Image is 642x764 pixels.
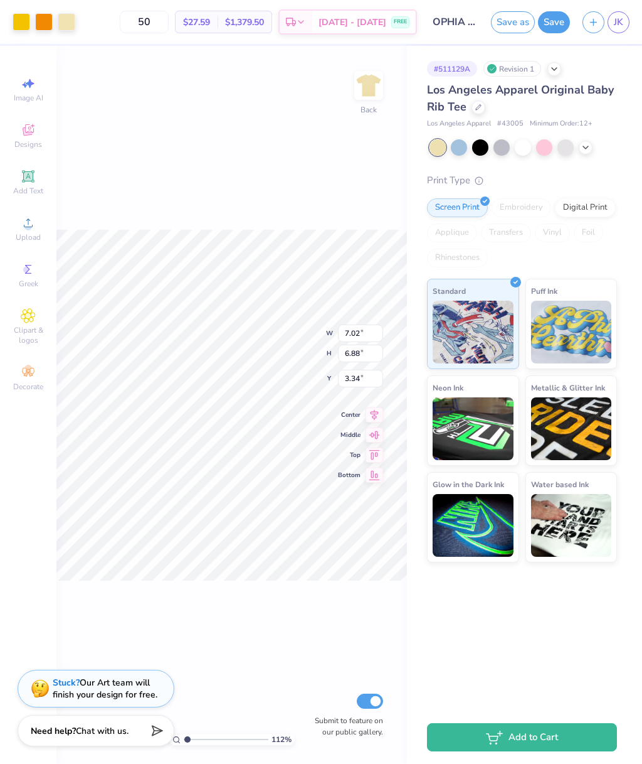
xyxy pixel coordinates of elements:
[423,9,485,35] input: Untitled Design
[433,301,513,363] img: Standard
[555,198,616,217] div: Digital Print
[225,16,264,29] span: $1,379.50
[183,16,210,29] span: $27.59
[531,397,612,460] img: Metallic & Glitter Ink
[531,381,605,394] span: Metallic & Glitter Ink
[427,723,617,751] button: Add to Cart
[308,715,383,738] label: Submit to feature on our public gallery.
[497,119,524,129] span: # 43005
[574,223,603,242] div: Foil
[483,61,541,77] div: Revision 1
[31,725,76,737] strong: Need help?
[338,471,360,480] span: Bottom
[535,223,570,242] div: Vinyl
[427,198,488,217] div: Screen Print
[427,223,477,242] div: Applique
[531,478,589,491] span: Water based Ink
[531,301,612,363] img: Puff Ink
[427,119,491,129] span: Los Angeles Apparel
[433,397,513,460] img: Neon Ink
[491,11,535,33] button: Save as
[433,284,466,298] span: Standard
[427,82,614,114] span: Los Angeles Apparel Original Baby Rib Tee
[394,18,407,26] span: FREE
[433,494,513,557] img: Glow in the Dark Ink
[13,186,43,196] span: Add Text
[16,232,41,242] span: Upload
[120,11,169,33] input: – –
[530,119,592,129] span: Minimum Order: 12 +
[6,325,50,345] span: Clipart & logos
[614,15,623,30] span: JK
[318,16,386,29] span: [DATE] - [DATE]
[76,725,129,737] span: Chat with us.
[338,411,360,419] span: Center
[492,198,551,217] div: Embroidery
[356,73,381,98] img: Back
[13,382,43,392] span: Decorate
[538,11,570,33] button: Save
[481,223,531,242] div: Transfers
[53,677,157,701] div: Our Art team will finish your design for free.
[338,431,360,439] span: Middle
[360,104,377,116] div: Back
[14,93,43,103] span: Image AI
[427,173,617,188] div: Print Type
[19,279,38,289] span: Greek
[433,381,463,394] span: Neon Ink
[531,284,557,298] span: Puff Ink
[271,734,292,745] span: 112 %
[433,478,504,491] span: Glow in the Dark Ink
[531,494,612,557] img: Water based Ink
[338,451,360,460] span: Top
[608,11,629,33] a: JK
[53,677,80,689] strong: Stuck?
[14,139,42,149] span: Designs
[427,61,477,77] div: # 511129A
[427,249,488,267] div: Rhinestones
